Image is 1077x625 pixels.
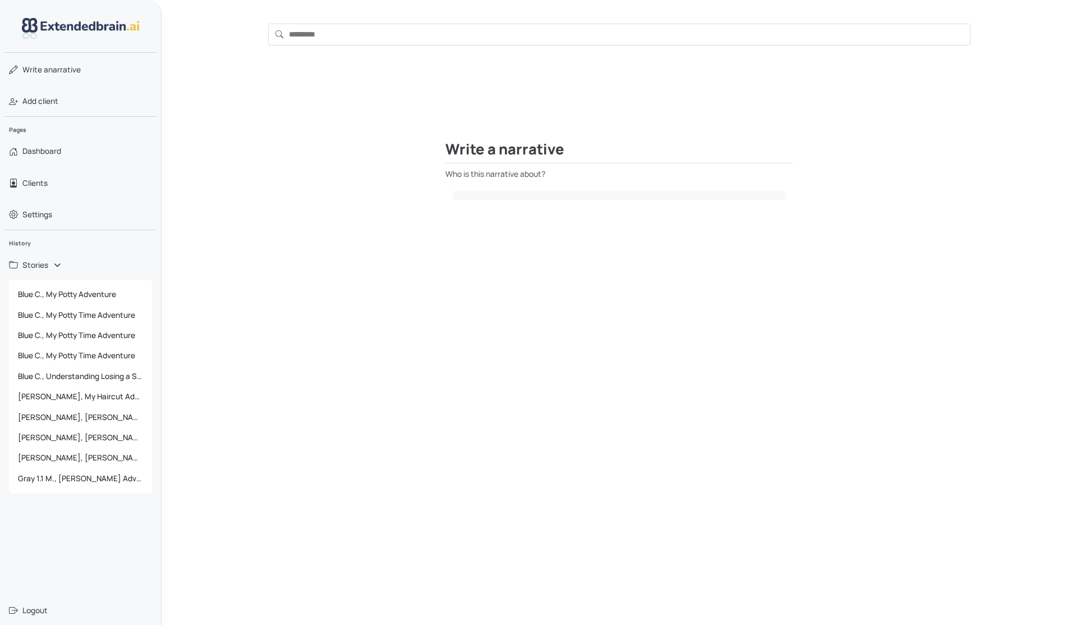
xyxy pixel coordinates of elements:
[445,141,793,163] h2: Write a narrative
[13,284,148,304] span: Blue C., My Potty Adventure
[9,305,152,325] a: Blue C., My Potty Time Adventure
[13,325,148,345] span: Blue C., My Potty Time Adventure
[22,65,48,75] span: Write a
[9,386,152,407] a: [PERSON_NAME], My Haircut Adventure at [PERSON_NAME]
[9,284,152,304] a: Blue C., My Potty Adventure
[13,386,148,407] span: [PERSON_NAME], My Haircut Adventure at [PERSON_NAME]
[9,407,152,427] a: [PERSON_NAME], [PERSON_NAME]'s Haircut Adventure at [PERSON_NAME]
[22,18,140,39] img: logo
[9,325,152,345] a: Blue C., My Potty Time Adventure
[9,427,152,448] a: [PERSON_NAME], [PERSON_NAME]'s Haircut Adventure at [PERSON_NAME]
[9,345,152,366] a: Blue C., My Potty Time Adventure
[13,448,148,468] span: [PERSON_NAME], [PERSON_NAME]'s Haircut Adventure at [PERSON_NAME]
[9,448,152,468] a: [PERSON_NAME], [PERSON_NAME]'s Haircut Adventure at [PERSON_NAME]
[22,177,48,189] span: Clients
[445,168,793,180] label: Who is this narrative about?
[22,95,58,107] span: Add client
[13,366,148,386] span: Blue C., Understanding Losing a Soccer Game
[22,605,48,616] span: Logout
[13,468,148,489] span: Gray 1.1 M., [PERSON_NAME] Adventure at the Dentist: Getting a Cavity Filled
[9,366,152,386] a: Blue C., Understanding Losing a Soccer Game
[22,209,52,220] span: Settings
[13,407,148,427] span: [PERSON_NAME], [PERSON_NAME]'s Haircut Adventure at [PERSON_NAME]
[22,64,81,75] span: narrative
[22,145,61,157] span: Dashboard
[22,259,48,271] span: Stories
[13,305,148,325] span: Blue C., My Potty Time Adventure
[13,427,148,448] span: [PERSON_NAME], [PERSON_NAME]'s Haircut Adventure at [PERSON_NAME]
[9,468,152,489] a: Gray 1.1 M., [PERSON_NAME] Adventure at the Dentist: Getting a Cavity Filled
[13,345,148,366] span: Blue C., My Potty Time Adventure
